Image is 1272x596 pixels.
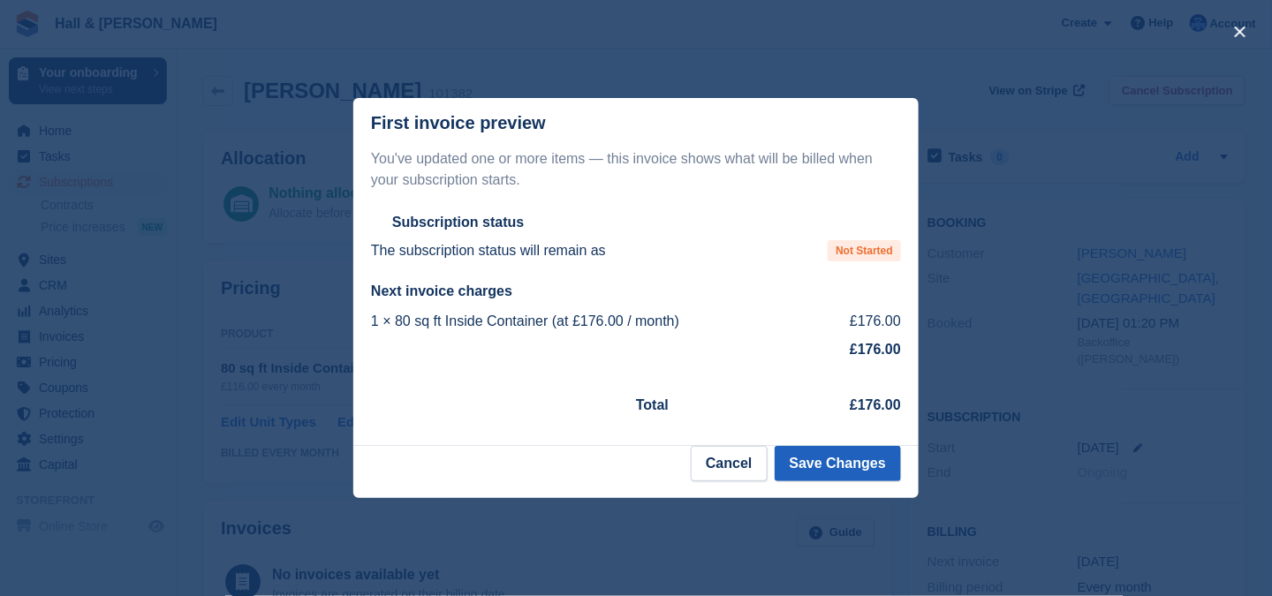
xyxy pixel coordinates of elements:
h2: Next invoice charges [371,283,901,300]
p: First invoice preview [371,113,546,133]
span: Not Started [828,240,901,261]
strong: Total [636,397,669,412]
button: close [1226,18,1254,46]
strong: £176.00 [850,342,901,357]
h2: Subscription status [392,214,524,231]
td: £176.00 [826,307,901,336]
button: Save Changes [775,446,901,481]
p: You've updated one or more items — this invoice shows what will be billed when your subscription ... [371,148,901,191]
p: The subscription status will remain as [371,240,606,261]
td: 1 × 80 sq ft Inside Container (at £176.00 / month) [371,307,826,336]
strong: £176.00 [850,397,901,412]
button: Cancel [691,446,767,481]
